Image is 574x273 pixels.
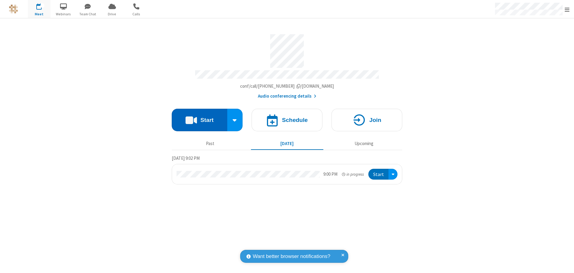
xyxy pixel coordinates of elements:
[200,117,213,123] h4: Start
[342,171,364,177] em: in progress
[240,83,334,89] span: Copy my meeting room link
[368,169,388,180] button: Start
[328,138,400,149] button: Upcoming
[252,109,322,131] button: Schedule
[77,11,99,17] span: Team Chat
[125,11,148,17] span: Calls
[172,155,200,161] span: [DATE] 9:02 PM
[388,169,397,180] div: Open menu
[9,5,18,14] img: QA Selenium DO NOT DELETE OR CHANGE
[369,117,381,123] h4: Join
[253,253,330,260] span: Want better browser notifications?
[172,109,227,131] button: Start
[331,109,402,131] button: Join
[172,155,402,185] section: Today's Meetings
[41,3,44,8] div: 1
[52,11,75,17] span: Webinars
[258,93,316,100] button: Audio conferencing details
[323,171,337,178] div: 9:00 PM
[240,83,334,90] button: Copy my meeting room linkCopy my meeting room link
[101,11,123,17] span: Drive
[172,30,402,100] section: Account details
[227,109,243,131] div: Start conference options
[251,138,323,149] button: [DATE]
[282,117,308,123] h4: Schedule
[174,138,246,149] button: Past
[28,11,50,17] span: Meet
